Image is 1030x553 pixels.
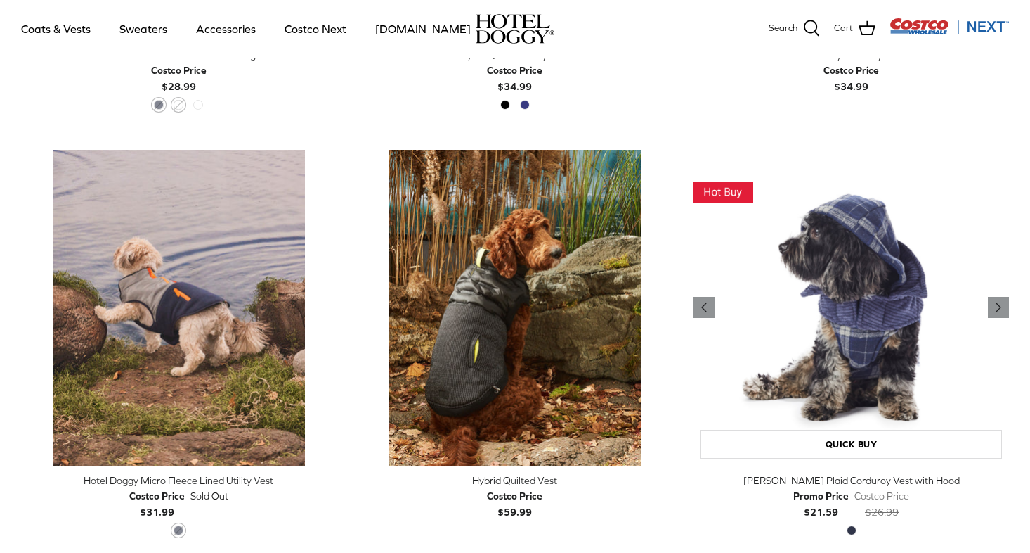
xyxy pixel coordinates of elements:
a: Hotel Doggy Micro Fleece Lined Utility Vest [21,150,337,466]
b: $34.99 [487,63,542,91]
img: Costco Next [889,18,1009,35]
a: hoteldoggy.com hoteldoggycom [476,14,554,44]
a: Previous [988,297,1009,318]
span: Cart [834,21,853,36]
a: Sweaters [107,5,180,53]
div: Costco Price [487,63,542,78]
div: Costco Price [823,63,879,78]
a: Coats & Vests [8,5,103,53]
a: Cart [834,20,875,38]
a: [PERSON_NAME] Plaid Corduroy Vest with Hood Promo Price$21.59 Costco Price$26.99 [693,473,1009,520]
div: Costco Price [129,488,185,504]
div: Hybrid Quilted Vest [358,473,673,488]
a: Previous [693,297,715,318]
b: $34.99 [823,63,879,91]
div: Costco Price [151,63,207,78]
a: Fleece Nylon Utility Vest Costco Price$34.99 [693,47,1009,94]
a: Visit Costco Next [889,27,1009,37]
a: Hybrid Quilted Vest Costco Price$59.99 [358,473,673,520]
a: Quick buy [700,430,1002,459]
b: $59.99 [487,488,542,517]
a: Accessories [183,5,268,53]
a: Nylon Quilted Utility Vest Costco Price$34.99 [358,47,673,94]
a: Hotel Doggy Micro Fleece Lined Utility Vest Costco Price$31.99 Sold Out [21,473,337,520]
img: This Item Is A Hot Buy! Get it While the Deal is Good! [693,182,753,203]
span: Sold Out [190,488,228,504]
a: Hybrid Quilted Vest [358,150,673,466]
b: $31.99 [129,488,185,517]
div: [PERSON_NAME] Plaid Corduroy Vest with Hood [693,473,1009,488]
a: Puffer Vest with Microfleece Lining Costco Price$28.99 [21,47,337,94]
div: Hotel Doggy Micro Fleece Lined Utility Vest [21,473,337,488]
a: Search [769,20,820,38]
b: $21.59 [793,488,849,517]
b: $28.99 [151,63,207,91]
s: $26.99 [865,507,899,518]
a: [DOMAIN_NAME] [363,5,483,53]
img: hoteldoggycom [476,14,554,44]
a: Costco Next [272,5,359,53]
div: Costco Price [487,488,542,504]
span: Search [769,21,797,36]
a: Melton Plaid Corduroy Vest with Hood [693,150,1009,466]
div: Costco Price [854,488,909,504]
div: Promo Price [793,488,849,504]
